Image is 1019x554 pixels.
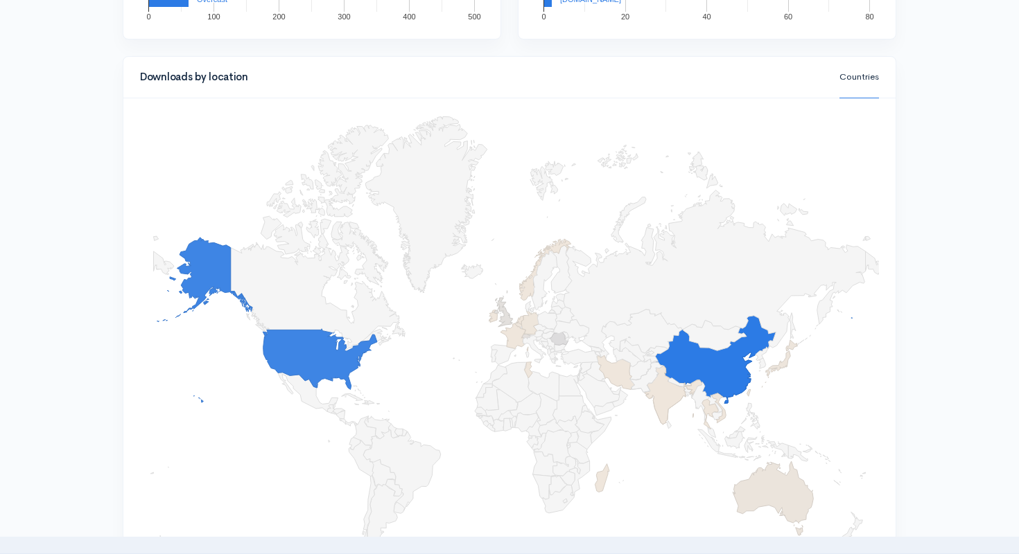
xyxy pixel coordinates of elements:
[140,71,823,83] h4: Downloads by location
[621,12,629,21] text: 20
[146,12,150,21] text: 0
[207,12,220,21] text: 100
[784,12,792,21] text: 60
[702,12,711,21] text: 40
[865,12,873,21] text: 80
[403,12,415,21] text: 400
[338,12,350,21] text: 300
[468,12,480,21] text: 500
[272,12,285,21] text: 200
[839,56,879,98] a: Countries
[541,12,546,21] text: 0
